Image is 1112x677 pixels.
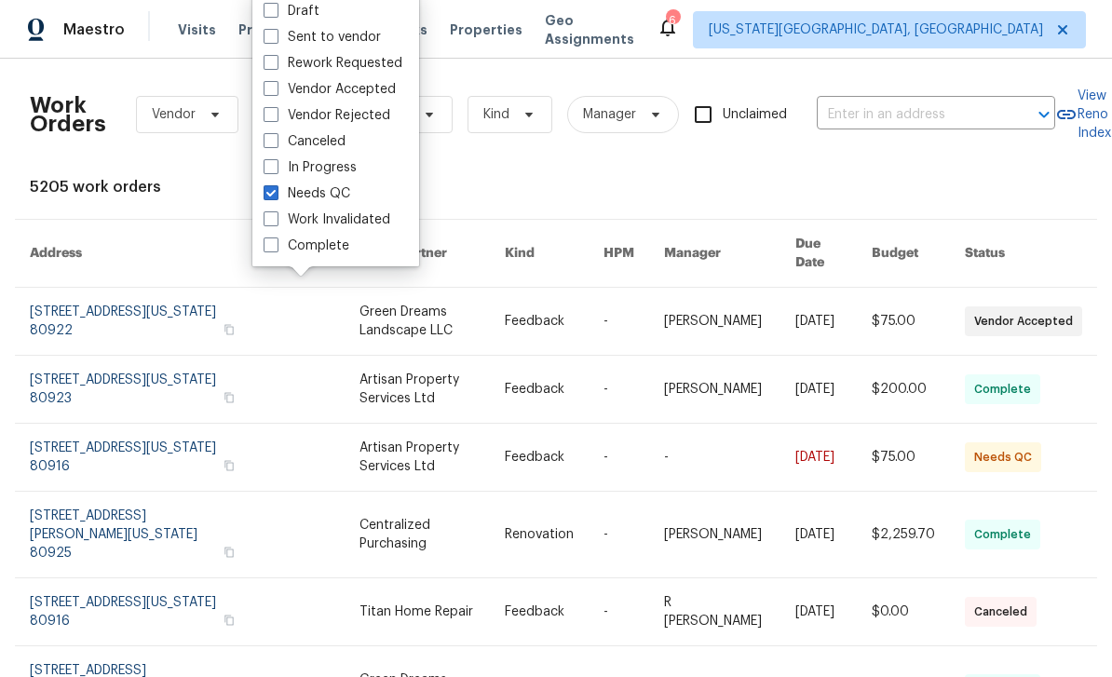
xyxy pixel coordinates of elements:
span: Visits [178,20,216,39]
td: Feedback [490,356,589,424]
label: Work Invalidated [264,210,390,229]
th: HPM [589,220,649,288]
span: Kind [483,105,509,124]
label: Vendor Rejected [264,106,390,125]
td: Renovation [490,492,589,578]
label: In Progress [264,158,357,177]
label: Sent to vendor [264,28,381,47]
span: Maestro [63,20,125,39]
td: R [PERSON_NAME] [649,578,781,646]
td: Feedback [490,288,589,356]
span: Vendor [152,105,196,124]
td: - [589,356,649,424]
td: Artisan Property Services Ltd [345,424,490,492]
span: [US_STATE][GEOGRAPHIC_DATA], [GEOGRAPHIC_DATA] [709,20,1043,39]
span: Properties [450,20,522,39]
label: Rework Requested [264,54,402,73]
th: Status [950,220,1097,288]
label: Draft [264,2,319,20]
td: [PERSON_NAME] [649,288,781,356]
button: Copy Address [221,389,237,406]
span: Unclaimed [723,105,787,125]
td: - [589,578,649,646]
td: [PERSON_NAME] [649,492,781,578]
a: View Reno Index [1055,87,1111,142]
td: Feedback [490,578,589,646]
button: Copy Address [221,544,237,561]
button: Copy Address [221,321,237,338]
label: Canceled [264,132,346,151]
td: - [649,424,781,492]
button: Copy Address [221,457,237,474]
td: Feedback [490,424,589,492]
td: Centralized Purchasing [345,492,490,578]
span: Manager [583,105,636,124]
label: Vendor Accepted [264,80,396,99]
td: Titan Home Repair [345,578,490,646]
div: 6 [666,11,679,30]
th: Due Date [780,220,857,288]
td: Artisan Property Services Ltd [345,356,490,424]
td: - [589,424,649,492]
td: [PERSON_NAME] [649,356,781,424]
th: Address [15,220,252,288]
span: Geo Assignments [545,11,634,48]
div: 5205 work orders [30,178,1082,196]
h2: Work Orders [30,96,106,133]
input: Enter in an address [817,101,1003,129]
td: - [589,492,649,578]
th: Budget [857,220,950,288]
label: Complete [264,237,349,255]
td: Green Dreams Landscape LLC [345,288,490,356]
th: Manager [649,220,781,288]
td: - [589,288,649,356]
label: Needs QC [264,184,350,203]
button: Copy Address [221,612,237,629]
th: Kind [490,220,589,288]
button: Open [1031,102,1057,128]
span: Projects [238,20,296,39]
